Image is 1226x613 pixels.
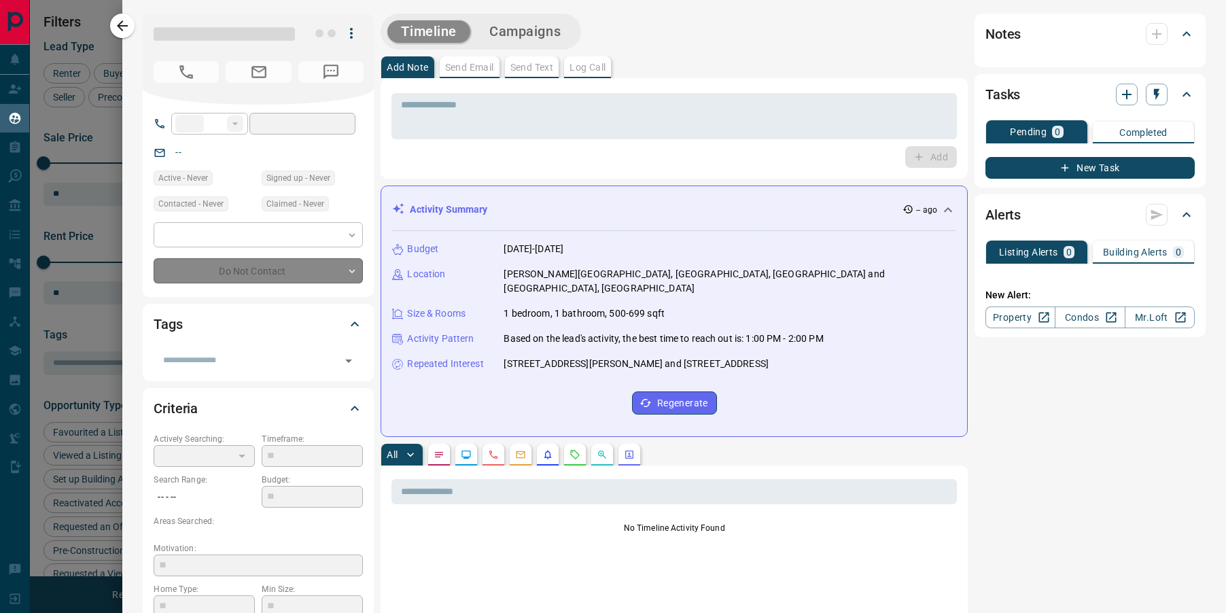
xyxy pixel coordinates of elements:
[407,332,474,346] p: Activity Pattern
[985,198,1195,231] div: Alerts
[339,351,358,370] button: Open
[985,288,1195,302] p: New Alert:
[1176,247,1181,257] p: 0
[570,449,580,460] svg: Requests
[461,449,472,460] svg: Lead Browsing Activity
[407,267,445,281] p: Location
[298,61,364,83] span: No Number
[391,522,957,534] p: No Timeline Activity Found
[488,449,499,460] svg: Calls
[632,391,717,415] button: Regenerate
[154,515,363,527] p: Areas Searched:
[985,23,1021,45] h2: Notes
[387,63,428,72] p: Add Note
[410,203,487,217] p: Activity Summary
[266,197,324,211] span: Claimed - Never
[407,357,483,371] p: Repeated Interest
[985,78,1195,111] div: Tasks
[154,542,363,555] p: Motivation:
[158,171,208,185] span: Active - Never
[542,449,553,460] svg: Listing Alerts
[262,583,363,595] p: Min Size:
[515,449,526,460] svg: Emails
[985,306,1055,328] a: Property
[1066,247,1072,257] p: 0
[154,308,363,340] div: Tags
[504,357,769,371] p: [STREET_ADDRESS][PERSON_NAME] and [STREET_ADDRESS]
[985,204,1021,226] h2: Alerts
[387,450,398,459] p: All
[504,306,665,321] p: 1 bedroom, 1 bathroom, 500-699 sqft
[262,433,363,445] p: Timeframe:
[158,197,224,211] span: Contacted - Never
[387,20,470,43] button: Timeline
[407,242,438,256] p: Budget
[154,433,255,445] p: Actively Searching:
[392,197,956,222] div: Activity Summary-- ago
[154,398,198,419] h2: Criteria
[916,204,937,216] p: -- ago
[154,392,363,425] div: Criteria
[1055,306,1125,328] a: Condos
[262,474,363,486] p: Budget:
[1125,306,1195,328] a: Mr.Loft
[985,157,1195,179] button: New Task
[226,61,291,83] span: No Email
[597,449,608,460] svg: Opportunities
[999,247,1058,257] p: Listing Alerts
[624,449,635,460] svg: Agent Actions
[154,474,255,486] p: Search Range:
[504,242,563,256] p: [DATE]-[DATE]
[1010,127,1047,137] p: Pending
[154,583,255,595] p: Home Type:
[985,84,1020,105] h2: Tasks
[504,267,956,296] p: [PERSON_NAME][GEOGRAPHIC_DATA], [GEOGRAPHIC_DATA], [GEOGRAPHIC_DATA] and [GEOGRAPHIC_DATA], [GEOG...
[175,147,181,158] a: --
[985,18,1195,50] div: Notes
[407,306,466,321] p: Size & Rooms
[1103,247,1168,257] p: Building Alerts
[266,171,330,185] span: Signed up - Never
[1119,128,1168,137] p: Completed
[1055,127,1060,137] p: 0
[434,449,444,460] svg: Notes
[154,313,182,335] h2: Tags
[504,332,823,346] p: Based on the lead's activity, the best time to reach out is: 1:00 PM - 2:00 PM
[154,258,363,283] div: Do Not Contact
[476,20,574,43] button: Campaigns
[154,486,255,508] p: -- - --
[154,61,219,83] span: No Number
